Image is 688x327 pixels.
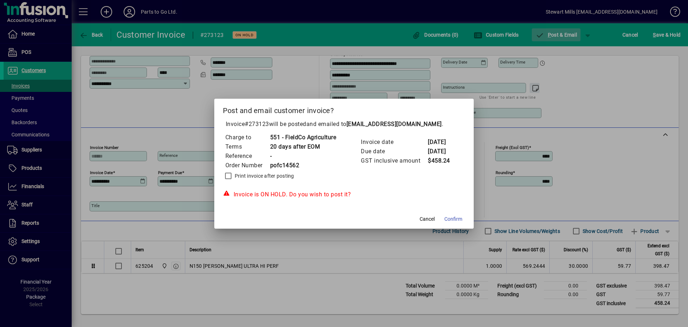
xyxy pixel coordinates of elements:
td: 551 - FieldCo Agriculture [270,133,336,142]
span: Cancel [420,215,435,223]
span: and emailed to [306,121,442,127]
td: Reference [225,151,270,161]
td: Terms [225,142,270,151]
h2: Post and email customer invoice? [214,99,474,120]
td: $458.24 [427,156,456,165]
td: pofc14562 [270,161,336,170]
td: 20 days after EOM [270,142,336,151]
td: - [270,151,336,161]
label: Print invoice after posting [233,172,294,179]
td: GST inclusive amount [360,156,427,165]
span: Confirm [444,215,462,223]
td: Order Number [225,161,270,170]
p: Invoice will be posted . [223,120,465,129]
td: Invoice date [360,137,427,147]
button: Confirm [441,213,465,226]
td: [DATE] [427,147,456,156]
td: [DATE] [427,137,456,147]
span: #273123 [245,121,269,127]
td: Due date [360,147,427,156]
td: Charge to [225,133,270,142]
div: Invoice is ON HOLD. Do you wish to post it? [223,190,465,199]
button: Cancel [416,213,439,226]
b: [EMAIL_ADDRESS][DOMAIN_NAME] [347,121,442,127]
